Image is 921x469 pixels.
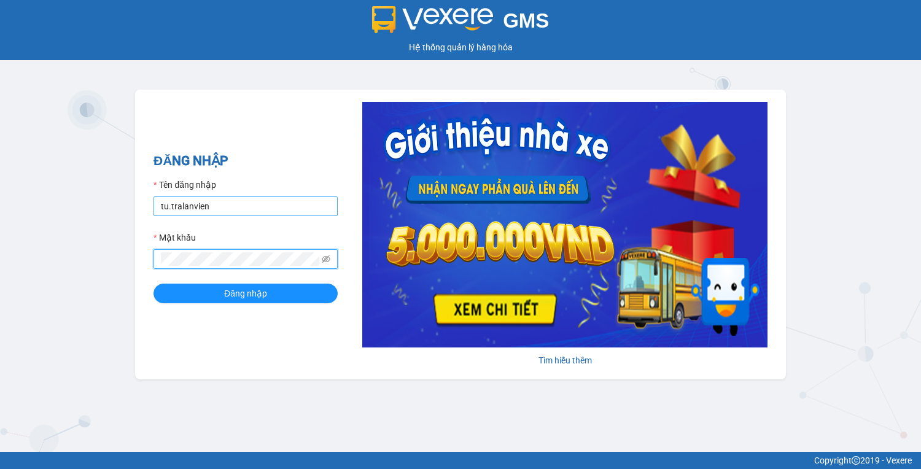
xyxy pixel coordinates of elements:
[161,252,319,266] input: Mật khẩu
[362,354,767,367] div: Tìm hiểu thêm
[372,6,494,33] img: logo 2
[153,151,338,171] h2: ĐĂNG NHẬP
[322,255,330,263] span: eye-invisible
[3,41,918,54] div: Hệ thống quản lý hàng hóa
[503,9,549,32] span: GMS
[153,196,338,216] input: Tên đăng nhập
[852,456,860,465] span: copyright
[362,102,767,347] img: banner-0
[153,231,196,244] label: Mật khẩu
[153,284,338,303] button: Đăng nhập
[153,178,216,192] label: Tên đăng nhập
[9,454,912,467] div: Copyright 2019 - Vexere
[372,18,550,28] a: GMS
[224,287,267,300] span: Đăng nhập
